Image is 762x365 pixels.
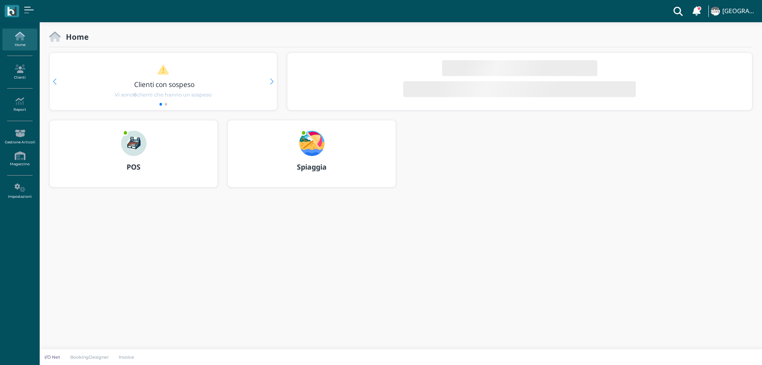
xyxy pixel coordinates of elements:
img: ... [121,131,146,156]
a: ... [GEOGRAPHIC_DATA] [710,2,757,21]
h2: Home [61,33,89,41]
a: Home [2,29,37,50]
iframe: Help widget launcher [706,340,755,358]
a: ... POS [49,120,218,197]
b: POS [127,162,140,172]
h3: Clienti con sospeso [66,81,263,88]
a: Gestione Articoli [2,126,37,148]
b: Spiaggia [297,162,327,172]
img: logo [7,7,16,16]
div: 1 / 2 [50,53,277,110]
h4: [GEOGRAPHIC_DATA] [722,8,757,15]
div: Previous slide [53,79,56,85]
img: ... [299,131,325,156]
a: Clienti con sospeso Vi sono6clienti che hanno un sospeso [65,64,262,98]
a: Magazzino [2,148,37,170]
a: Report [2,94,37,116]
a: ... Spiaggia [227,120,396,197]
a: Clienti [2,61,37,83]
span: Vi sono clienti che hanno un sospeso [115,91,212,98]
a: Impostazioni [2,180,37,202]
b: 6 [133,92,137,98]
img: ... [711,7,720,15]
div: Next slide [270,79,273,85]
